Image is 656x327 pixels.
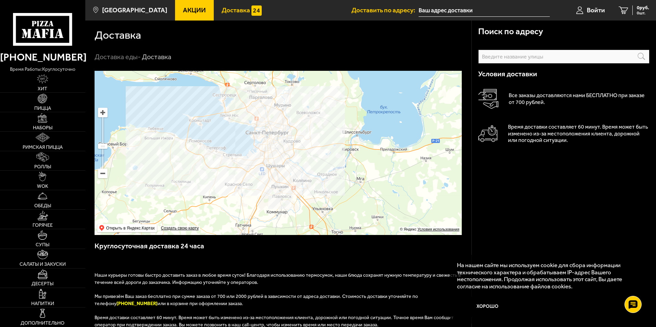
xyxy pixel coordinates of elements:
ymaps: © Яндекс [400,227,417,231]
span: Супы [36,243,49,247]
span: 0 руб. [637,5,649,10]
div: Доставка [142,53,171,62]
span: Десерты [32,282,53,286]
a: Условия использования [418,227,459,231]
span: Наборы [33,126,52,130]
img: Автомобиль доставки [478,125,498,142]
span: Акции [183,7,206,13]
span: Роллы [34,165,51,169]
h1: Доставка [95,30,141,41]
span: Доставка [222,7,250,13]
span: Римская пицца [23,145,63,150]
span: WOK [37,184,48,189]
b: [PHONE_NUMBER] [116,301,158,306]
p: На нашем сайте мы используем cookie для сбора информации технического характера и обрабатываем IP... [457,262,636,290]
input: Введите название улицы [478,50,649,64]
a: Создать свою карту [160,226,200,231]
span: Пицца [34,106,51,111]
span: 0 шт. [637,11,649,15]
ymaps: Открыть в Яндекс.Картах [106,224,155,232]
span: Горячее [33,223,53,228]
img: 15daf4d41897b9f0e9f617042186c801.svg [251,5,262,16]
span: Наши курьеры готовы быстро доставить заказ в любое время суток! Благодаря использованию термосумо... [95,272,461,285]
h3: Круглосуточная доставка 24 часа [95,241,462,258]
img: Оплата доставки [478,89,498,109]
span: Салаты и закуски [20,262,66,267]
ymaps: Открыть в Яндекс.Картах [97,224,157,232]
p: Время доставки составляет 60 минут. Время может быть изменено из-за местоположения клиента, дорож... [508,123,649,144]
span: Хит [38,87,47,91]
span: Обеды [34,204,51,208]
span: Доставить по адресу: [351,7,419,13]
h3: Поиск по адресу [478,27,543,36]
span: Напитки [31,301,54,306]
span: [GEOGRAPHIC_DATA] [102,7,167,13]
h3: Условия доставки [478,70,649,78]
span: Войти [587,7,605,13]
button: Хорошо [457,297,519,317]
input: Ваш адрес доставки [419,4,550,17]
span: Дополнительно [21,321,64,326]
span: Мы привезём Ваш заказ бесплатно при сумме заказа от 700 или 2000 рублей в зависимости от адреса д... [95,293,418,306]
a: Доставка еды- [95,53,141,61]
p: Все заказы доставляются нами БЕСПЛАТНО при заказе от 700 рублей. [509,92,649,106]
